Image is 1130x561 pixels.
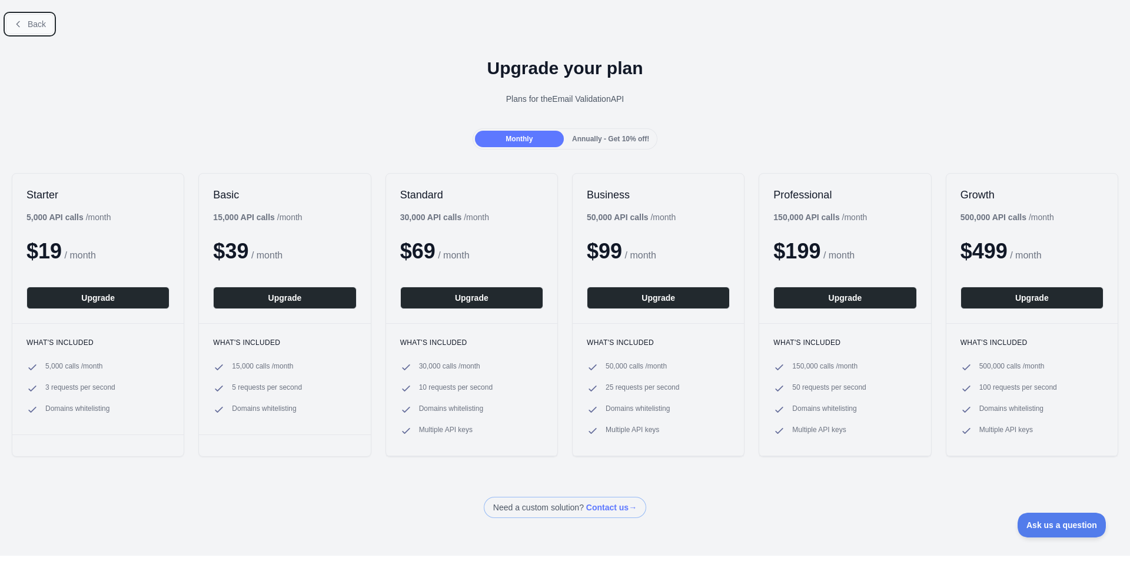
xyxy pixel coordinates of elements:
h2: Standard [400,188,543,202]
h2: Professional [773,188,916,202]
b: 150,000 API calls [773,213,839,222]
iframe: Toggle Customer Support [1018,513,1106,537]
div: / month [400,211,489,223]
span: $ 199 [773,239,820,263]
h2: Business [587,188,730,202]
div: / month [773,211,867,223]
b: 50,000 API calls [587,213,649,222]
span: $ 99 [587,239,622,263]
div: / month [587,211,676,223]
b: 30,000 API calls [400,213,462,222]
